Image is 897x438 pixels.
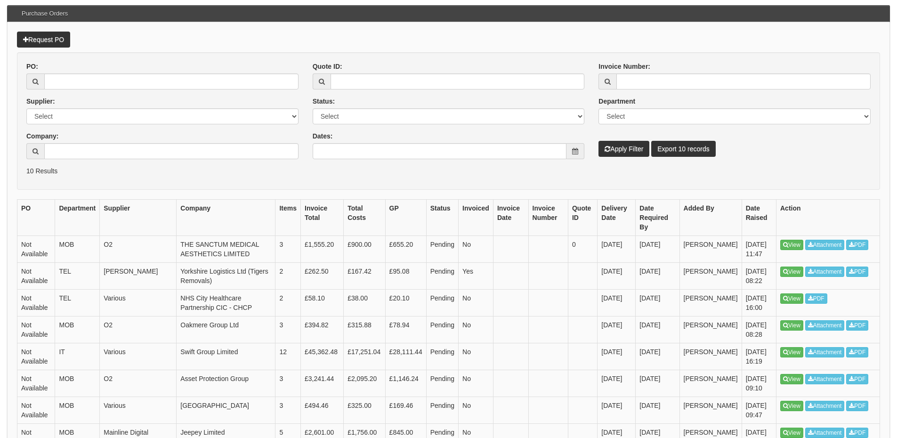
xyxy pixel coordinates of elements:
td: £394.82 [301,316,344,343]
a: PDF [846,428,868,438]
td: NHS City Healthcare Partnership CIC - CHCP [177,289,275,316]
td: [DATE] [636,289,679,316]
td: TEL [55,262,100,289]
th: Invoice Total [301,199,344,235]
td: No [459,316,493,343]
td: [PERSON_NAME] [100,262,177,289]
a: Attachment [805,347,845,357]
th: PO [17,199,55,235]
td: [DATE] 16:00 [742,289,776,316]
td: Various [100,397,177,423]
label: Dates: [313,131,333,141]
td: MOB [55,235,100,262]
td: £1,555.20 [301,235,344,262]
td: [DATE] [598,397,636,423]
td: No [459,289,493,316]
td: [PERSON_NAME] [679,235,742,262]
td: [DATE] 09:10 [742,370,776,397]
a: Attachment [805,320,845,331]
td: Asset Protection Group [177,370,275,397]
td: 2 [275,289,301,316]
label: Department [598,97,635,106]
td: Not Available [17,343,55,370]
td: Swift Group Limited [177,343,275,370]
td: [DATE] [598,316,636,343]
td: [PERSON_NAME] [679,343,742,370]
td: [PERSON_NAME] [679,370,742,397]
td: Not Available [17,397,55,423]
td: Pending [426,370,458,397]
td: £494.46 [301,397,344,423]
td: MOB [55,370,100,397]
p: 10 Results [26,166,871,176]
td: MOB [55,397,100,423]
td: [PERSON_NAME] [679,397,742,423]
td: Various [100,343,177,370]
td: Not Available [17,235,55,262]
td: Oakmere Group Ltd [177,316,275,343]
a: Attachment [805,374,845,384]
td: [DATE] 09:47 [742,397,776,423]
td: £2,095.20 [344,370,385,397]
a: PDF [846,240,868,250]
th: Total Costs [344,199,385,235]
td: Pending [426,316,458,343]
a: PDF [846,320,868,331]
th: Date Raised [742,199,776,235]
th: Status [426,199,458,235]
a: PDF [846,347,868,357]
td: £20.10 [385,289,426,316]
th: Items [275,199,301,235]
th: Action [776,199,880,235]
a: Attachment [805,240,845,250]
td: £262.50 [301,262,344,289]
td: TEL [55,289,100,316]
th: Invoice Date [493,199,528,235]
td: £1,146.24 [385,370,426,397]
td: [DATE] [636,343,679,370]
td: Not Available [17,370,55,397]
td: £58.10 [301,289,344,316]
td: Yorkshire Logistics Ltd (Tigers Removals) [177,262,275,289]
th: GP [385,199,426,235]
a: Attachment [805,428,845,438]
th: Added By [679,199,742,235]
td: 3 [275,235,301,262]
td: [DATE] [636,262,679,289]
th: Delivery Date [598,199,636,235]
a: View [780,347,803,357]
td: No [459,397,493,423]
th: Quote ID [568,199,597,235]
td: £28,111.44 [385,343,426,370]
label: PO: [26,62,38,71]
td: 3 [275,370,301,397]
td: Pending [426,262,458,289]
td: £38.00 [344,289,385,316]
td: [DATE] 11:47 [742,235,776,262]
td: £900.00 [344,235,385,262]
th: Company [177,199,275,235]
button: Apply Filter [598,141,649,157]
td: £325.00 [344,397,385,423]
td: [GEOGRAPHIC_DATA] [177,397,275,423]
a: View [780,240,803,250]
td: Pending [426,343,458,370]
td: [PERSON_NAME] [679,262,742,289]
td: MOB [55,316,100,343]
a: View [780,401,803,411]
label: Quote ID: [313,62,342,71]
td: [PERSON_NAME] [679,316,742,343]
a: View [780,428,803,438]
td: Pending [426,289,458,316]
td: Not Available [17,316,55,343]
td: 2 [275,262,301,289]
td: [DATE] 08:22 [742,262,776,289]
td: £167.42 [344,262,385,289]
a: Attachment [805,401,845,411]
td: [DATE] [598,370,636,397]
th: Department [55,199,100,235]
label: Invoice Number: [598,62,650,71]
td: £17,251.04 [344,343,385,370]
a: PDF [846,374,868,384]
td: Yes [459,262,493,289]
